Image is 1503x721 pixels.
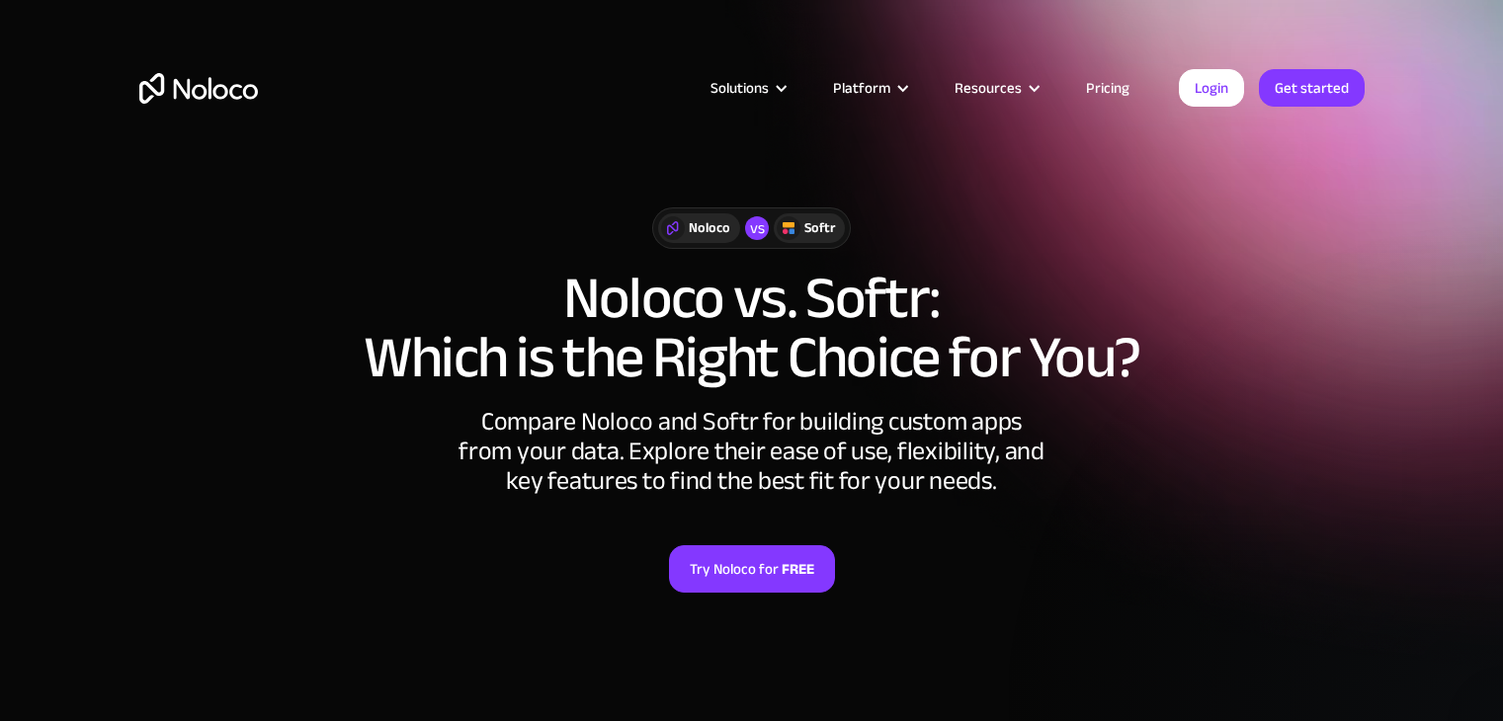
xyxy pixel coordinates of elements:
div: vs [745,216,769,240]
div: Compare Noloco and Softr for building custom apps from your data. Explore their ease of use, flex... [456,407,1048,496]
div: Resources [930,75,1061,101]
a: Pricing [1061,75,1154,101]
div: Platform [808,75,930,101]
a: home [139,73,258,104]
h1: Noloco vs. Softr: Which is the Right Choice for You? [139,269,1365,387]
div: Solutions [710,75,769,101]
div: Softr [804,217,835,239]
div: Solutions [686,75,808,101]
a: Get started [1259,69,1365,107]
div: Resources [955,75,1022,101]
strong: FREE [782,556,814,582]
a: Login [1179,69,1244,107]
div: Platform [833,75,890,101]
a: Try Noloco forFREE [669,545,835,593]
div: Noloco [689,217,730,239]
